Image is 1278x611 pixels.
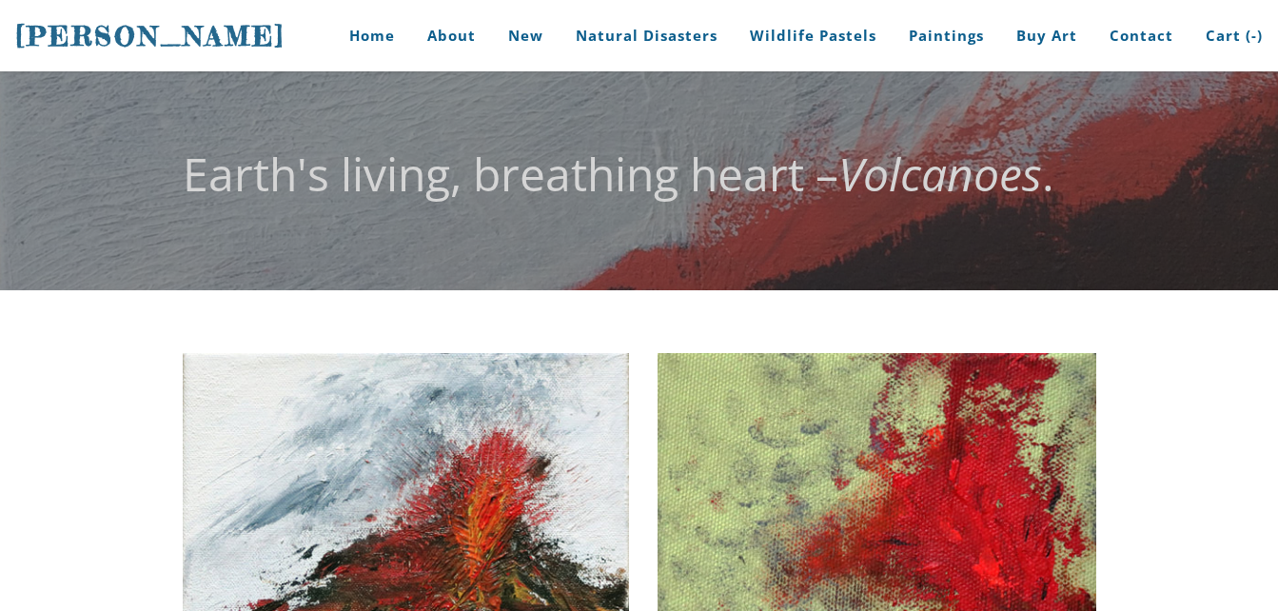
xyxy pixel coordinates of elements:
[838,143,1042,205] em: Volcanoes
[183,143,1054,205] font: Earth's living, breathing heart – .
[15,18,285,54] a: [PERSON_NAME]
[15,20,285,52] span: [PERSON_NAME]
[1251,26,1257,45] span: -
